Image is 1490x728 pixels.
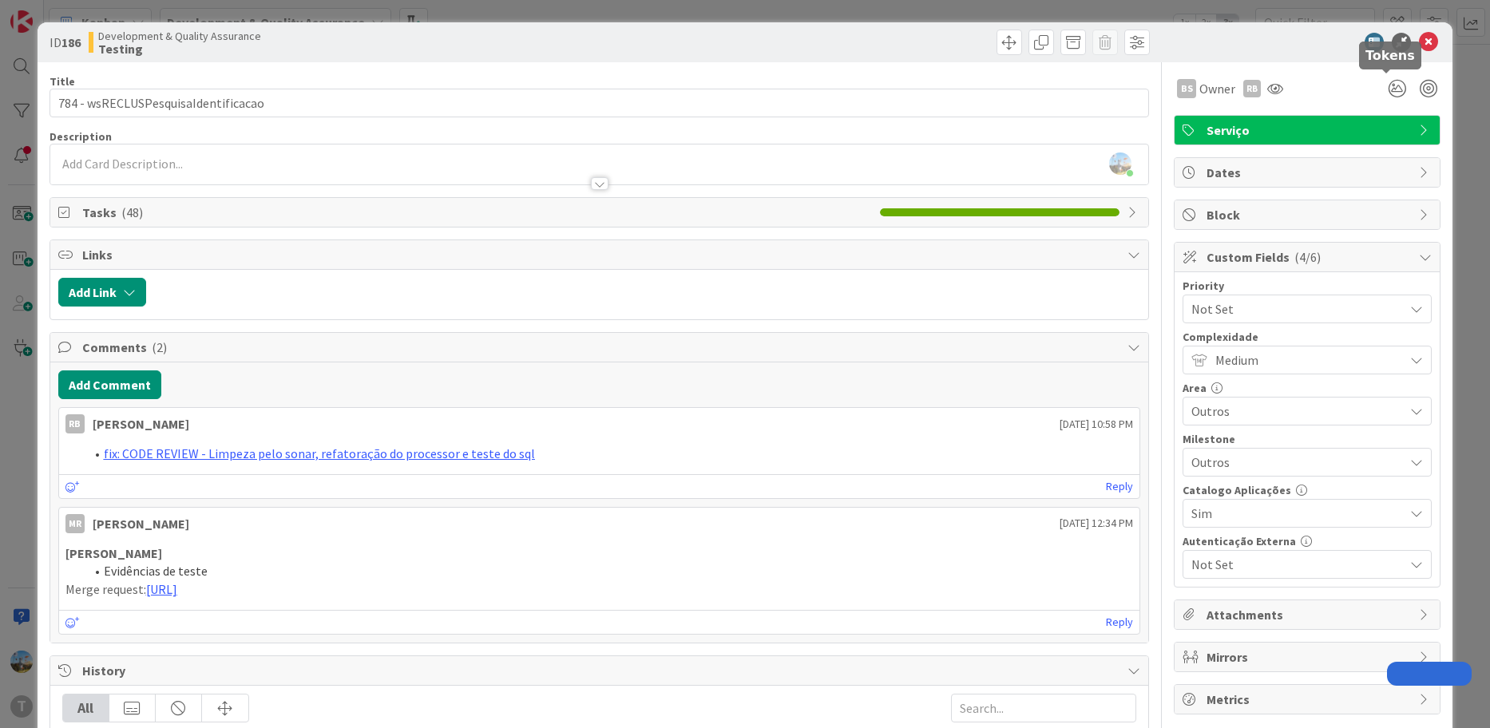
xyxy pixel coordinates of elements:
[82,203,873,222] span: Tasks
[98,30,261,42] span: Development & Quality Assurance
[82,245,1120,264] span: Links
[82,338,1120,357] span: Comments
[82,661,1120,680] span: History
[1183,382,1432,394] div: Area
[146,581,177,597] a: [URL]
[1207,690,1411,709] span: Metrics
[58,278,146,307] button: Add Link
[1060,416,1133,433] span: [DATE] 10:58 PM
[1183,331,1432,342] div: Complexidade
[1365,48,1415,63] h5: Tokens
[58,370,161,399] button: Add Comment
[50,89,1150,117] input: type card name here...
[1183,280,1432,291] div: Priority
[61,34,81,50] b: 186
[65,545,162,561] strong: [PERSON_NAME]
[93,514,189,533] div: [PERSON_NAME]
[1183,485,1432,496] div: Catalogo Aplicações
[1199,79,1235,98] span: Owner
[50,74,75,89] label: Title
[1177,79,1196,98] div: BS
[65,414,85,433] div: RB
[1060,515,1133,532] span: [DATE] 12:34 PM
[1191,553,1396,576] span: Not Set
[1207,121,1411,140] span: Serviço
[1207,647,1411,667] span: Mirrors
[1191,400,1396,422] span: Outros
[1207,205,1411,224] span: Block
[152,339,167,355] span: ( 2 )
[50,129,112,144] span: Description
[65,581,146,597] span: Merge request:
[121,204,143,220] span: ( 48 )
[63,694,109,722] div: All
[98,42,261,55] b: Testing
[1207,605,1411,624] span: Attachments
[1183,536,1432,547] div: Autenticação Externa
[1109,152,1131,175] img: rbRSAc01DXEKpQIPCc1LpL06ElWUjD6K.png
[1191,451,1396,473] span: Outros
[104,445,535,461] a: fix: CODE REVIEW - Limpeza pelo sonar, refatoração do processor e teste do sql
[1243,80,1261,97] div: RB
[50,33,81,52] span: ID
[104,563,208,579] span: Evidências de teste
[1207,163,1411,182] span: Dates
[1106,477,1133,497] a: Reply
[1183,433,1432,445] div: Milestone
[65,514,85,533] div: MR
[951,694,1136,722] input: Search...
[93,414,189,433] div: [PERSON_NAME]
[1294,249,1321,265] span: ( 4/6 )
[1207,247,1411,267] span: Custom Fields
[1106,612,1133,632] a: Reply
[1215,349,1396,371] span: Medium
[1191,298,1396,320] span: Not Set
[1191,502,1396,524] span: Sim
